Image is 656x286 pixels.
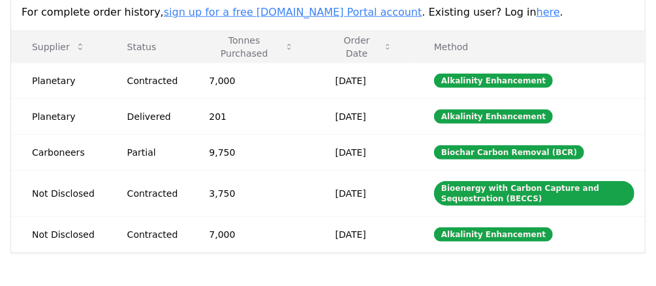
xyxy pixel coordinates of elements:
div: Alkalinity Enhancement [434,74,553,88]
p: Method [424,40,634,53]
p: Status [117,40,178,53]
div: Biochar Carbon Removal (BCR) [434,145,584,160]
td: [DATE] [315,63,413,98]
td: Not Disclosed [11,170,106,216]
td: 201 [188,98,314,134]
td: 3,750 [188,170,314,216]
td: 7,000 [188,216,314,252]
div: Contracted [127,228,178,241]
td: Carboneers [11,134,106,170]
div: Alkalinity Enhancement [434,227,553,242]
div: Contracted [127,187,178,200]
div: Partial [127,146,178,159]
div: Contracted [127,74,178,87]
td: Planetary [11,98,106,134]
p: For complete order history, . Existing user? Log in . [22,5,634,20]
a: here [537,6,560,18]
div: Alkalinity Enhancement [434,109,553,124]
td: Not Disclosed [11,216,106,252]
td: [DATE] [315,134,413,170]
td: 7,000 [188,63,314,98]
td: [DATE] [315,216,413,252]
td: [DATE] [315,98,413,134]
a: sign up for a free [DOMAIN_NAME] Portal account [164,6,422,18]
td: 9,750 [188,134,314,170]
div: Bioenergy with Carbon Capture and Sequestration (BECCS) [434,181,634,206]
div: Delivered [127,110,178,123]
button: Tonnes Purchased [198,34,304,60]
td: [DATE] [315,170,413,216]
td: Planetary [11,63,106,98]
button: Supplier [22,34,96,60]
button: Order Date [325,34,403,60]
